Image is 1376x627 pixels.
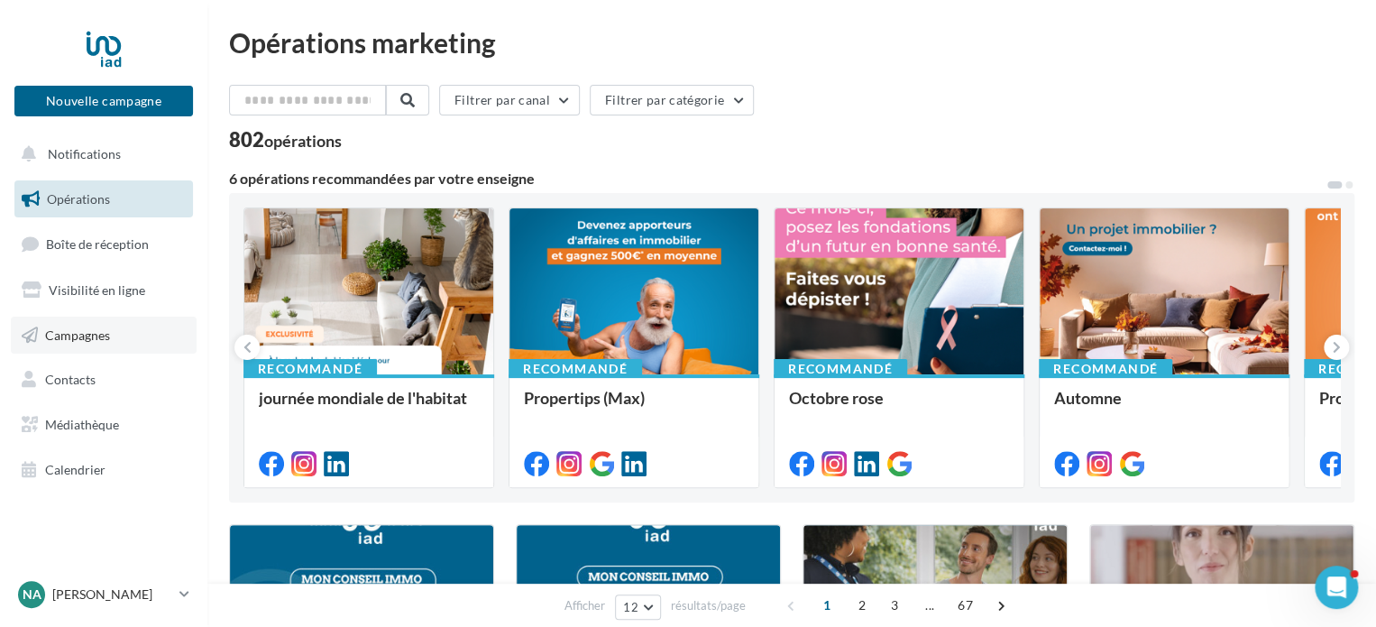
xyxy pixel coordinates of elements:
[11,451,197,489] a: Calendrier
[615,595,661,620] button: 12
[774,359,907,379] div: Recommandé
[47,191,110,207] span: Opérations
[229,171,1326,186] div: 6 opérations recommandées par votre enseigne
[229,29,1354,56] div: Opérations marketing
[11,180,197,218] a: Opérations
[11,135,189,173] button: Notifications
[11,272,197,309] a: Visibilité en ligne
[524,389,744,425] div: Propertips (Max)
[45,372,96,387] span: Contacts
[45,417,119,432] span: Médiathèque
[45,462,105,477] span: Calendrier
[848,591,876,620] span: 2
[23,586,41,604] span: NA
[439,85,580,115] button: Filtrer par canal
[45,327,110,342] span: Campagnes
[1315,566,1358,609] iframe: Intercom live chat
[812,591,841,620] span: 1
[264,133,342,149] div: opérations
[671,597,746,614] span: résultats/page
[880,591,909,620] span: 3
[259,389,479,425] div: journée mondiale de l'habitat
[11,317,197,355] a: Campagnes
[48,146,121,161] span: Notifications
[52,586,172,604] p: [PERSON_NAME]
[789,389,1009,425] div: Octobre rose
[11,361,197,399] a: Contacts
[243,359,377,379] div: Recommandé
[1039,359,1172,379] div: Recommandé
[46,236,149,252] span: Boîte de réception
[590,85,754,115] button: Filtrer par catégorie
[623,600,638,614] span: 12
[14,86,193,116] button: Nouvelle campagne
[509,359,642,379] div: Recommandé
[11,406,197,444] a: Médiathèque
[1054,389,1274,425] div: Automne
[14,577,193,612] a: NA [PERSON_NAME]
[950,591,980,620] span: 67
[11,225,197,263] a: Boîte de réception
[49,282,145,298] span: Visibilité en ligne
[564,597,605,614] span: Afficher
[915,591,944,620] span: ...
[229,130,342,150] div: 802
